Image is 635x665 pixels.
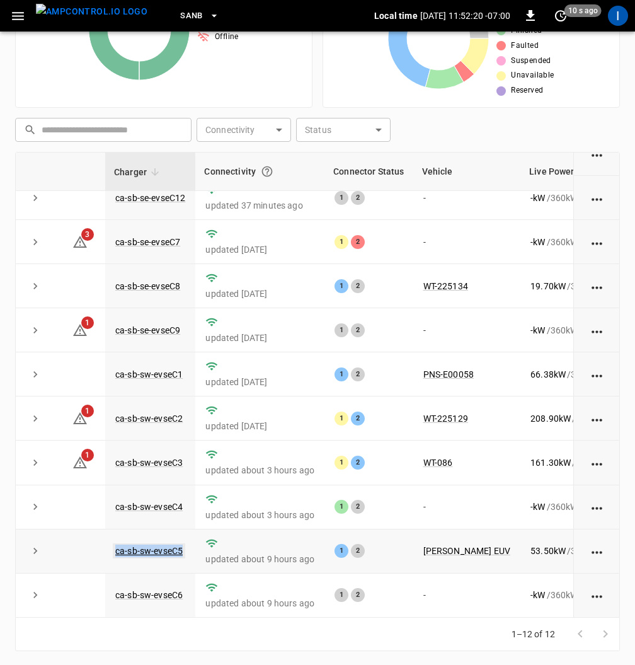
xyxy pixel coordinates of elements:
div: action cell options [589,589,605,601]
p: - kW [530,500,545,513]
p: - kW [530,324,545,337]
a: ca-sb-sw-evseC4 [115,502,183,512]
p: - kW [530,236,545,248]
span: Unavailable [511,69,554,82]
div: / 360 kW [530,368,604,381]
p: updated [DATE] [205,420,314,432]
span: 1 [81,449,94,461]
button: set refresh interval [551,6,571,26]
p: [DATE] 11:52:20 -07:00 [420,9,510,22]
div: action cell options [589,368,605,381]
div: 2 [351,500,365,514]
p: updated [DATE] [205,243,314,256]
th: Live Power [520,153,614,191]
a: ca-sb-sw-evseC6 [115,590,183,600]
a: PNS-E00058 [423,369,474,379]
td: - [413,176,521,220]
p: updated about 3 hours ago [205,464,314,477]
a: ca-sb-sw-evseC3 [115,458,183,468]
p: 66.38 kW [530,368,566,381]
a: ca-sb-sw-evseC1 [115,369,183,379]
p: Local time [374,9,418,22]
div: Connectivity [204,160,316,183]
div: 2 [351,323,365,337]
div: 1 [335,456,348,470]
div: / 360 kW [530,280,604,292]
div: 1 [335,500,348,514]
div: action cell options [589,324,605,337]
div: 1 [335,323,348,337]
a: 3 [72,236,88,246]
button: expand row [26,365,45,384]
a: ca-sb-sw-evseC2 [115,413,183,424]
p: 19.70 kW [530,280,566,292]
a: 1 [72,325,88,335]
td: - [413,485,521,529]
p: updated about 9 hours ago [205,597,314,610]
button: expand row [26,321,45,340]
p: updated [DATE] [205,287,314,300]
div: / 360 kW [530,192,604,204]
p: 161.30 kW [530,456,571,469]
a: ca-sb-se-evseC9 [115,325,180,335]
button: expand row [26,233,45,252]
span: 3 [81,228,94,241]
a: WT-225129 [423,413,468,424]
div: 2 [351,279,365,293]
div: 2 [351,367,365,381]
div: / 360 kW [530,456,604,469]
div: action cell options [589,456,605,469]
div: 2 [351,588,365,602]
button: expand row [26,453,45,472]
p: 53.50 kW [530,545,566,557]
p: updated [DATE] [205,332,314,344]
button: Connection between the charger and our software. [256,160,278,183]
div: 1 [335,235,348,249]
div: / 360 kW [530,236,604,248]
div: 2 [351,191,365,205]
button: expand row [26,188,45,207]
div: action cell options [589,147,605,160]
div: / 360 kW [530,589,604,601]
div: 1 [335,544,348,558]
div: 1 [335,279,348,293]
div: 1 [335,588,348,602]
p: 208.90 kW [530,412,571,425]
p: updated [DATE] [205,376,314,388]
th: Vehicle [413,153,521,191]
button: expand row [26,541,45,560]
td: - [413,574,521,618]
button: expand row [26,586,45,604]
span: 10 s ago [564,4,602,17]
p: - kW [530,192,545,204]
div: 2 [351,456,365,470]
div: / 360 kW [530,412,604,425]
div: profile-icon [608,6,628,26]
span: SanB [180,9,203,23]
span: Offline [215,31,239,43]
div: / 360 kW [530,500,604,513]
a: ca-sb-se-evseC7 [115,237,180,247]
p: updated about 9 hours ago [205,553,314,565]
div: 1 [335,191,348,205]
button: expand row [26,497,45,516]
p: - kW [530,589,545,601]
a: 1 [72,457,88,467]
div: action cell options [589,545,605,557]
div: action cell options [589,500,605,513]
div: action cell options [589,412,605,425]
div: 1 [335,367,348,381]
div: action cell options [589,236,605,248]
td: - [413,308,521,352]
div: 2 [351,412,365,425]
div: / 360 kW [530,324,604,337]
a: ca-sb-se-evseC12 [115,193,185,203]
p: updated 37 minutes ago [205,199,314,212]
a: 1 [72,413,88,423]
span: Faulted [511,40,539,52]
a: WT-086 [423,458,453,468]
div: 1 [335,412,348,425]
button: expand row [26,277,45,296]
p: 1–12 of 12 [512,628,556,640]
span: Reserved [511,84,543,97]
